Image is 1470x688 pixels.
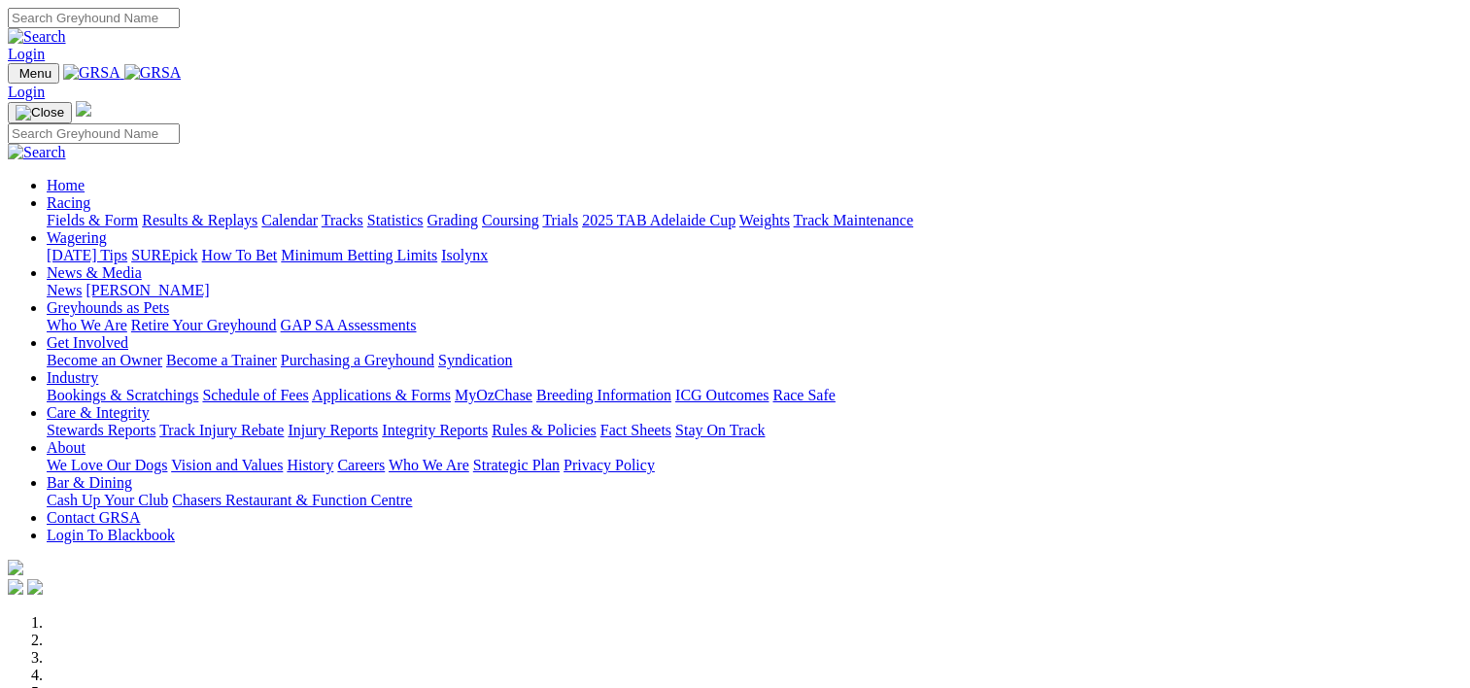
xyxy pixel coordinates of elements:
[47,474,132,491] a: Bar & Dining
[47,527,175,543] a: Login To Blackbook
[47,317,1462,334] div: Greyhounds as Pets
[131,317,277,333] a: Retire Your Greyhound
[675,422,765,438] a: Stay On Track
[47,299,169,316] a: Greyhounds as Pets
[281,352,434,368] a: Purchasing a Greyhound
[47,352,1462,369] div: Get Involved
[8,28,66,46] img: Search
[16,105,64,120] img: Close
[27,579,43,595] img: twitter.svg
[172,492,412,508] a: Chasers Restaurant & Function Centre
[131,247,197,263] a: SUREpick
[8,63,59,84] button: Toggle navigation
[8,102,72,123] button: Toggle navigation
[739,212,790,228] a: Weights
[287,457,333,473] a: History
[124,64,182,82] img: GRSA
[47,177,85,193] a: Home
[542,212,578,228] a: Trials
[47,509,140,526] a: Contact GRSA
[159,422,284,438] a: Track Injury Rebate
[47,212,138,228] a: Fields & Form
[382,422,488,438] a: Integrity Reports
[47,247,127,263] a: [DATE] Tips
[47,457,167,473] a: We Love Our Dogs
[564,457,655,473] a: Privacy Policy
[47,439,85,456] a: About
[8,84,45,100] a: Login
[8,46,45,62] a: Login
[441,247,488,263] a: Isolynx
[47,387,1462,404] div: Industry
[492,422,597,438] a: Rules & Policies
[427,212,478,228] a: Grading
[47,369,98,386] a: Industry
[171,457,283,473] a: Vision and Values
[166,352,277,368] a: Become a Trainer
[47,422,1462,439] div: Care & Integrity
[47,194,90,211] a: Racing
[47,264,142,281] a: News & Media
[322,212,363,228] a: Tracks
[482,212,539,228] a: Coursing
[142,212,257,228] a: Results & Replays
[47,282,1462,299] div: News & Media
[367,212,424,228] a: Statistics
[85,282,209,298] a: [PERSON_NAME]
[47,247,1462,264] div: Wagering
[582,212,735,228] a: 2025 TAB Adelaide Cup
[47,457,1462,474] div: About
[47,317,127,333] a: Who We Are
[473,457,560,473] a: Strategic Plan
[261,212,318,228] a: Calendar
[8,560,23,575] img: logo-grsa-white.png
[8,123,180,144] input: Search
[438,352,512,368] a: Syndication
[772,387,835,403] a: Race Safe
[19,66,51,81] span: Menu
[47,404,150,421] a: Care & Integrity
[47,229,107,246] a: Wagering
[202,247,278,263] a: How To Bet
[8,8,180,28] input: Search
[63,64,120,82] img: GRSA
[337,457,385,473] a: Careers
[675,387,769,403] a: ICG Outcomes
[47,492,168,508] a: Cash Up Your Club
[202,387,308,403] a: Schedule of Fees
[8,144,66,161] img: Search
[76,101,91,117] img: logo-grsa-white.png
[47,352,162,368] a: Become an Owner
[288,422,378,438] a: Injury Reports
[281,317,417,333] a: GAP SA Assessments
[281,247,437,263] a: Minimum Betting Limits
[536,387,671,403] a: Breeding Information
[389,457,469,473] a: Who We Are
[47,212,1462,229] div: Racing
[47,282,82,298] a: News
[8,579,23,595] img: facebook.svg
[312,387,451,403] a: Applications & Forms
[794,212,913,228] a: Track Maintenance
[47,492,1462,509] div: Bar & Dining
[455,387,532,403] a: MyOzChase
[47,422,155,438] a: Stewards Reports
[600,422,671,438] a: Fact Sheets
[47,387,198,403] a: Bookings & Scratchings
[47,334,128,351] a: Get Involved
